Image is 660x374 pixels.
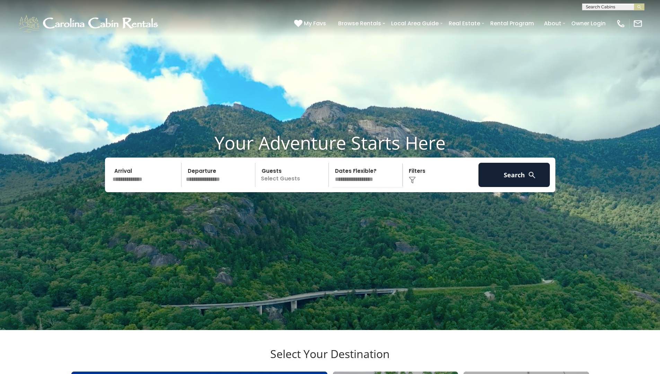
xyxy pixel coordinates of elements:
a: My Favs [294,19,328,28]
img: filter--v1.png [409,177,416,184]
button: Search [478,163,550,187]
img: mail-regular-white.png [633,19,643,28]
img: phone-regular-white.png [616,19,626,28]
img: search-regular-white.png [528,171,536,179]
h3: Select Your Destination [70,347,590,372]
a: Rental Program [487,17,537,29]
img: White-1-1-2.png [17,13,161,34]
a: Owner Login [568,17,609,29]
a: Real Estate [445,17,484,29]
a: Local Area Guide [388,17,442,29]
a: About [540,17,565,29]
p: Select Guests [257,163,329,187]
span: My Favs [304,19,326,28]
a: Browse Rentals [335,17,385,29]
h1: Your Adventure Starts Here [5,132,655,153]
